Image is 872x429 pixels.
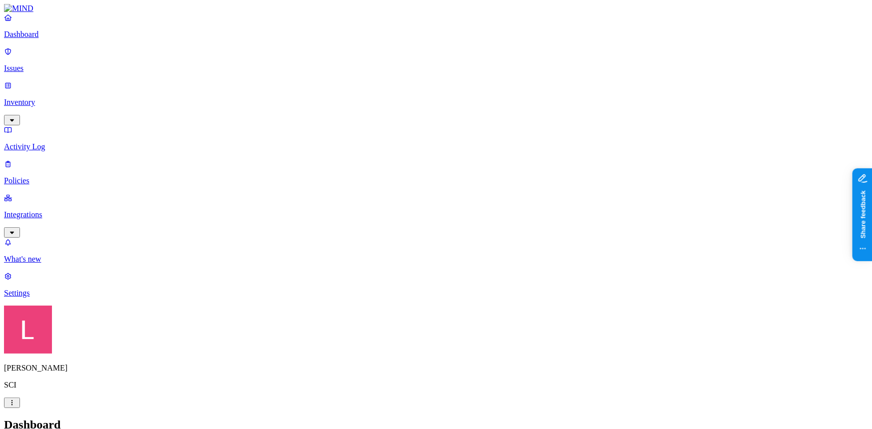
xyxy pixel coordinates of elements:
p: Dashboard [4,30,868,39]
p: Integrations [4,210,868,219]
a: Integrations [4,193,868,236]
p: Inventory [4,98,868,107]
img: Landen Brown [4,306,52,354]
p: What's new [4,255,868,264]
a: What's new [4,238,868,264]
a: Policies [4,159,868,185]
img: MIND [4,4,33,13]
a: Issues [4,47,868,73]
p: [PERSON_NAME] [4,364,868,373]
a: Dashboard [4,13,868,39]
p: Policies [4,176,868,185]
p: Activity Log [4,142,868,151]
p: Settings [4,289,868,298]
a: Settings [4,272,868,298]
a: MIND [4,4,868,13]
p: Issues [4,64,868,73]
a: Inventory [4,81,868,124]
a: Activity Log [4,125,868,151]
p: SCI [4,381,868,390]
